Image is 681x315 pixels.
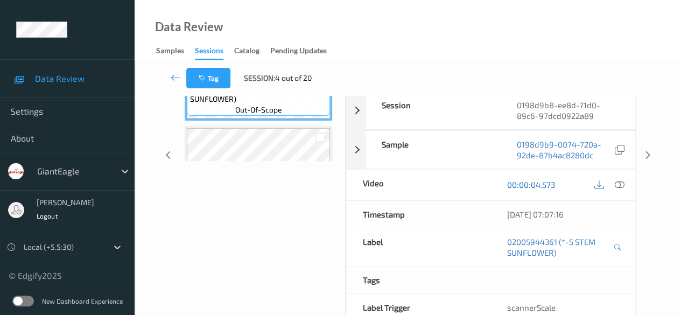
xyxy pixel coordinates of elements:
a: Catalog [234,44,270,59]
a: 02005944361 (*-5 STEM SUNFLOWER) [507,236,610,258]
div: Video [346,170,490,200]
a: Pending Updates [270,44,338,59]
span: out-of-scope [235,104,282,115]
div: Data Review [155,22,223,32]
a: 00:00:04.573 [507,179,554,190]
div: Catalog [234,45,259,59]
span: Session: [244,73,275,83]
div: [DATE] 07:07:16 [507,209,619,220]
span: 4 out of 20 [275,73,312,83]
a: Sessions [195,44,234,60]
div: Sample [366,131,500,169]
a: 0198d9b9-0074-720a-92de-87b4ac8280dc [516,139,612,160]
div: Pending Updates [270,45,327,59]
div: Session [366,92,500,129]
div: Session0198d9b8-ee8d-71d0-89c6-97dcd0922a89 [346,91,635,130]
div: 0198d9b8-ee8d-71d0-89c6-97dcd0922a89 [500,92,635,129]
div: Label [346,228,490,266]
div: Samples [156,45,184,59]
div: Timestamp [346,201,490,228]
a: Samples [156,44,195,59]
div: Tags [346,267,490,293]
div: Sample0198d9b9-0074-720a-92de-87b4ac8280dc [346,130,635,169]
div: Sessions [195,45,223,60]
button: Tag [186,68,230,88]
